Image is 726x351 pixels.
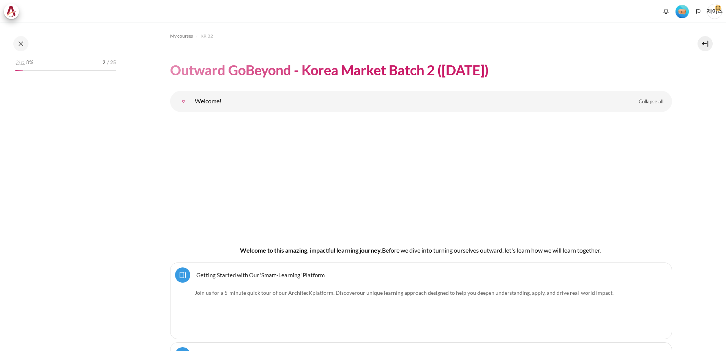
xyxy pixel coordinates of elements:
[15,59,33,66] span: 완료 8%
[357,289,614,296] span: .
[639,98,663,106] span: Collapse all
[170,32,193,41] a: My courses
[357,289,612,296] span: our unique learning approach designed to help you deepen understanding, apply, and drive real-wor...
[200,33,213,40] span: KR B2
[196,271,325,278] a: Getting Started with Our 'Smart-Learning' Platform
[386,247,601,254] span: efore we dive into turning ourselves outward, let's learn how we will learn together.
[707,4,722,19] span: 제이스
[6,6,17,17] img: Architeck
[170,61,489,79] h1: Outward GoBeyond - Korea Market Batch 2 ([DATE])
[240,247,601,254] font: Welcome to this amazing, impactful learning journey.
[4,4,23,19] a: Architeck Architeck
[693,6,704,17] button: 언어들
[170,30,672,42] nav: Navigation bar
[707,4,722,19] a: 사용자 메뉴
[675,4,689,18] div: Level #1
[107,59,116,66] span: / 25
[660,6,672,17] div: 새 알림이 없는 알림 창 표시
[195,297,233,334] img: platform logo
[103,59,106,66] span: 2
[170,33,193,40] span: My courses
[176,94,191,109] a: Welcome!
[15,70,23,71] div: 8%
[672,4,692,18] a: Level #1
[633,95,669,108] a: Collapse all
[675,5,689,18] img: Level #1
[195,289,614,296] font: Join us for a 5-minute quick tour of our ArchitecK platform. Discover
[382,247,386,254] span: B
[200,32,213,41] a: KR B2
